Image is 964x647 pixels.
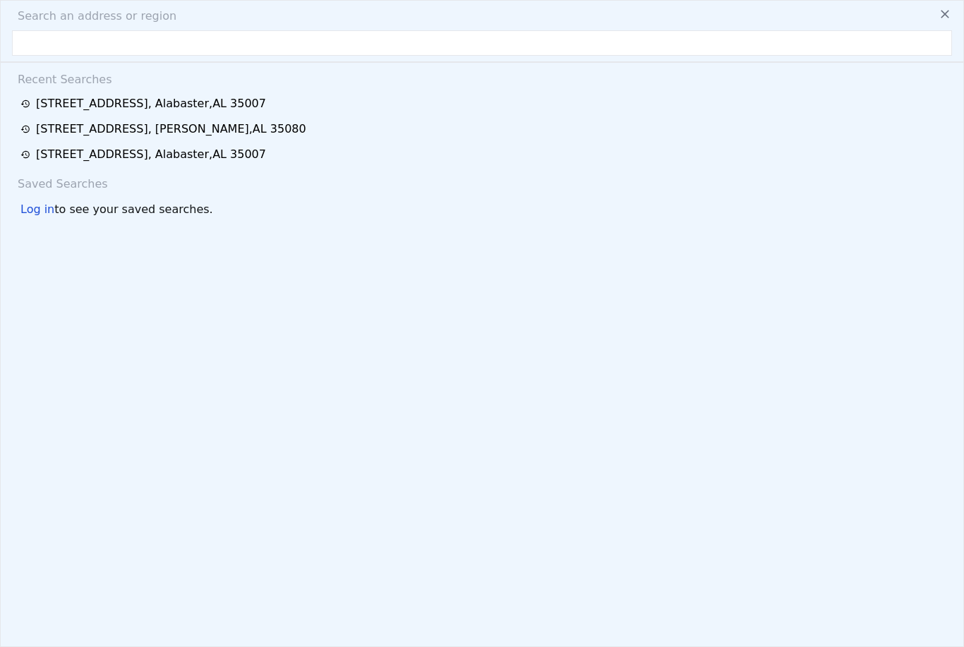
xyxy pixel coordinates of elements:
span: to see your saved searches. [54,201,212,218]
div: Recent Searches [12,63,952,91]
div: [STREET_ADDRESS] , [PERSON_NAME] , AL 35080 [36,121,306,138]
div: [STREET_ADDRESS] , Alabaster , AL 35007 [36,95,266,112]
a: [STREET_ADDRESS], Alabaster,AL 35007 [20,146,948,163]
div: [STREET_ADDRESS] , Alabaster , AL 35007 [36,146,266,163]
a: [STREET_ADDRESS], Alabaster,AL 35007 [20,95,948,112]
div: Log in [20,201,54,218]
div: Saved Searches [12,167,952,195]
a: [STREET_ADDRESS], [PERSON_NAME],AL 35080 [20,121,948,138]
span: Search an address or region [6,8,176,25]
